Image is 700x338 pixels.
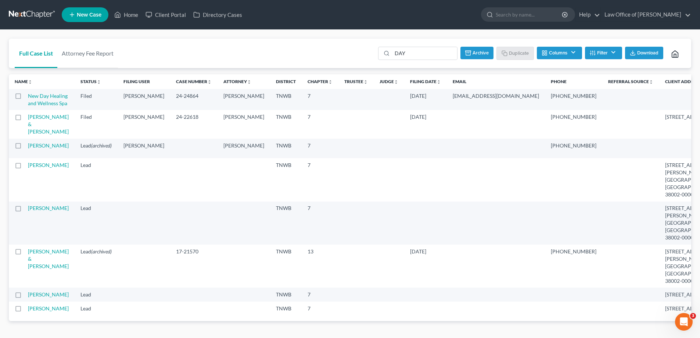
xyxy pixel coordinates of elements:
a: Law Office of [PERSON_NAME] [601,8,691,21]
td: [DATE] [404,89,447,110]
td: TNWB [270,158,302,201]
i: unfold_more [437,80,441,84]
button: Columns [537,47,582,59]
td: 24-24864 [170,89,218,110]
td: 7 [302,139,338,158]
td: TNWB [270,89,302,110]
td: TNWB [270,245,302,288]
td: 7 [302,288,338,301]
td: 7 [302,302,338,315]
i: unfold_more [363,80,368,84]
pre: [EMAIL_ADDRESS][DOMAIN_NAME] [453,92,539,100]
td: 17-21570 [170,245,218,288]
td: [PERSON_NAME] [218,139,270,158]
i: unfold_more [97,80,101,84]
td: [PERSON_NAME] [118,110,170,138]
button: Archive [460,47,493,59]
td: TNWB [270,288,302,301]
iframe: Intercom live chat [675,313,693,331]
td: Filed [75,110,118,138]
pre: [PHONE_NUMBER] [551,248,596,255]
i: unfold_more [394,80,398,84]
button: Filter [585,47,622,59]
a: [PERSON_NAME] [28,142,69,149]
td: TNWB [270,139,302,158]
i: unfold_more [328,80,333,84]
a: [PERSON_NAME] [28,305,69,312]
th: Email [447,74,545,89]
span: 3 [690,313,696,319]
td: [PERSON_NAME] [218,89,270,110]
a: Filing Dateunfold_more [410,79,441,84]
td: 24-22618 [170,110,218,138]
th: Phone [545,74,602,89]
pre: [PHONE_NUMBER] [551,142,596,149]
td: Lead [75,139,118,158]
input: Search by name... [392,47,457,60]
input: Search by name... [496,8,563,21]
td: [DATE] [404,110,447,138]
a: Referral Sourceunfold_more [608,79,653,84]
i: unfold_more [207,80,212,84]
td: [DATE] [404,245,447,288]
td: Filed [75,89,118,110]
span: Download [637,50,658,56]
a: Case Numberunfold_more [176,79,212,84]
td: TNWB [270,202,302,245]
a: Trusteeunfold_more [344,79,368,84]
td: 7 [302,89,338,110]
td: 7 [302,110,338,138]
td: TNWB [270,302,302,315]
a: [PERSON_NAME] [28,205,69,211]
td: Lead [75,245,118,288]
i: unfold_more [28,80,32,84]
td: Lead [75,302,118,315]
a: Nameunfold_more [15,79,32,84]
pre: [PHONE_NUMBER] [551,113,596,121]
i: unfold_more [649,80,653,84]
th: District [270,74,302,89]
a: Directory Cases [190,8,246,21]
a: Chapterunfold_more [308,79,333,84]
span: (archived) [91,248,112,255]
td: Lead [75,288,118,301]
td: [PERSON_NAME] [218,110,270,138]
a: Statusunfold_more [80,79,101,84]
a: Client Portal [142,8,190,21]
i: unfold_more [247,80,251,84]
td: 13 [302,245,338,288]
td: Lead [75,158,118,201]
pre: [PHONE_NUMBER] [551,92,596,100]
a: New Day Healing and Wellness Spa [28,93,68,106]
a: Help [575,8,600,21]
span: New Case [77,12,101,18]
th: Filing User [118,74,170,89]
a: Judgeunfold_more [380,79,398,84]
td: [PERSON_NAME] [118,139,170,158]
td: 7 [302,158,338,201]
td: 7 [302,202,338,245]
td: Lead [75,202,118,245]
span: (archived) [91,142,112,149]
td: TNWB [270,110,302,138]
a: Full Case List [15,39,57,68]
td: [PERSON_NAME] [118,89,170,110]
a: Home [111,8,142,21]
a: [PERSON_NAME] [28,291,69,298]
a: Attorney Fee Report [57,39,118,68]
a: [PERSON_NAME] [28,162,69,168]
button: Download [625,47,663,59]
a: [PERSON_NAME] & [PERSON_NAME] [28,114,69,135]
a: Attorneyunfold_more [223,79,251,84]
a: [PERSON_NAME] & [PERSON_NAME] [28,248,69,269]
